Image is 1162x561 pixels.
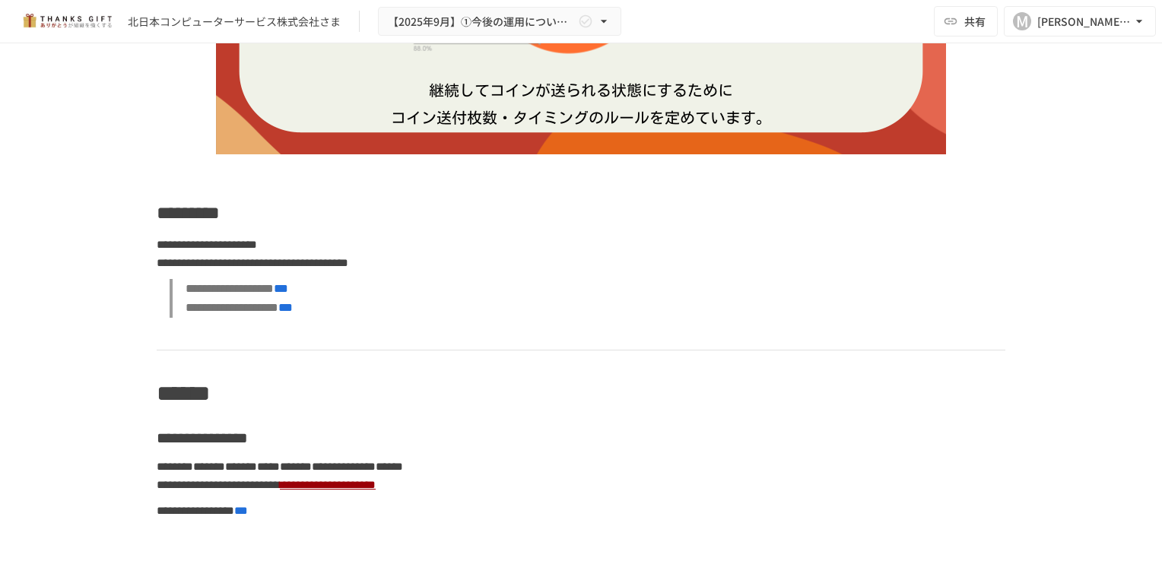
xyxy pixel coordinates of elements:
[128,14,341,30] div: 北日本コンピューターサービス株式会社さま
[388,12,575,31] span: 【2025年9月】①今後の運用についてのご案内/THANKS GIFTキックオフMTG
[964,13,986,30] span: 共有
[378,7,621,36] button: 【2025年9月】①今後の運用についてのご案内/THANKS GIFTキックオフMTG
[934,6,998,36] button: 共有
[1004,6,1156,36] button: M[PERSON_NAME][EMAIL_ADDRESS][DOMAIN_NAME]
[18,9,116,33] img: mMP1OxWUAhQbsRWCurg7vIHe5HqDpP7qZo7fRoNLXQh
[1037,12,1132,31] div: [PERSON_NAME][EMAIL_ADDRESS][DOMAIN_NAME]
[1013,12,1031,30] div: M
